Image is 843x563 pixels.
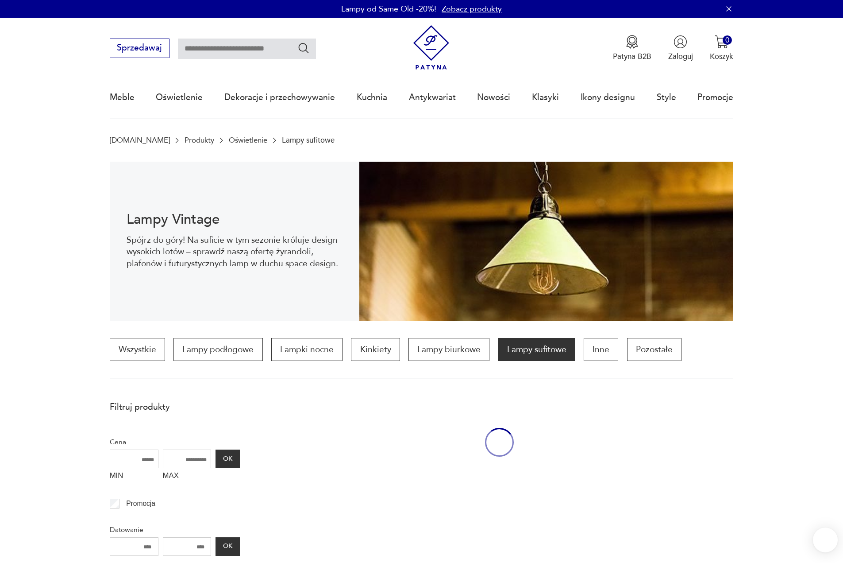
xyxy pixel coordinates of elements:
a: Kuchnia [357,77,387,118]
button: OK [216,450,239,468]
button: Szukaj [297,42,310,54]
a: Lampy biurkowe [408,338,489,361]
p: Cena [110,436,240,448]
button: Patyna B2B [613,35,651,62]
a: Wszystkie [110,338,165,361]
a: Dekoracje i przechowywanie [224,77,335,118]
a: Style [657,77,676,118]
a: Inne [584,338,618,361]
p: Patyna B2B [613,51,651,62]
p: Koszyk [710,51,733,62]
img: Lampy sufitowe w stylu vintage [359,162,734,321]
p: Datowanie [110,524,240,536]
a: Oświetlenie [156,77,203,118]
button: 0Koszyk [710,35,733,62]
p: Promocja [126,498,155,509]
p: Lampy od Same Old -20%! [341,4,436,15]
div: 0 [723,35,732,45]
p: Spójrz do góry! Na suficie w tym sezonie króluje design wysokich lotów – sprawdź naszą ofertę żyr... [127,234,342,269]
a: Oświetlenie [229,136,267,144]
a: Lampki nocne [271,338,343,361]
a: Ikona medaluPatyna B2B [613,35,651,62]
a: Meble [110,77,135,118]
p: Filtruj produkty [110,401,240,413]
a: Promocje [697,77,733,118]
img: Ikonka użytkownika [674,35,687,49]
img: Ikona medalu [625,35,639,49]
p: Lampy sufitowe [282,136,335,144]
a: Lampy podłogowe [173,338,262,361]
a: Zobacz produkty [442,4,502,15]
h1: Lampy Vintage [127,213,342,226]
button: OK [216,537,239,556]
label: MAX [163,468,212,485]
a: Nowości [477,77,510,118]
a: Produkty [185,136,214,144]
a: Pozostałe [627,338,681,361]
a: [DOMAIN_NAME] [110,136,170,144]
label: MIN [110,468,158,485]
div: oval-loading [485,396,514,489]
a: Kinkiety [351,338,400,361]
a: Lampy sufitowe [498,338,575,361]
a: Klasyki [532,77,559,118]
p: Zaloguj [668,51,693,62]
a: Ikony designu [581,77,635,118]
a: Antykwariat [409,77,456,118]
img: Ikona koszyka [715,35,728,49]
button: Sprzedawaj [110,39,169,58]
iframe: Smartsupp widget button [813,528,838,552]
img: Patyna - sklep z meblami i dekoracjami vintage [409,25,454,70]
a: Sprzedawaj [110,45,169,52]
button: Zaloguj [668,35,693,62]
